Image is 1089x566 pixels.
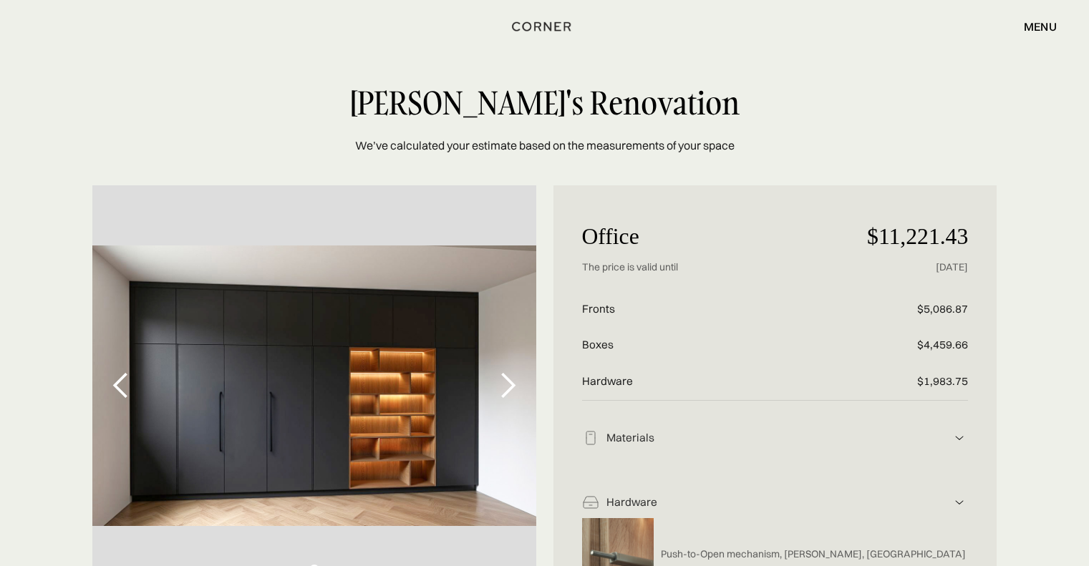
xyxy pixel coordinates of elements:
[599,495,952,510] div: Hardware
[276,86,813,119] div: [PERSON_NAME]'s Renovation
[1010,14,1057,39] div: menu
[839,291,968,328] p: $5,086.87
[582,214,840,260] p: Office
[582,363,840,400] p: Hardware
[582,327,840,363] p: Boxes
[582,291,840,328] p: Fronts
[502,17,587,36] a: home
[839,327,968,363] p: $4,459.66
[839,214,968,260] p: $11,221.43
[839,363,968,400] p: $1,983.75
[582,260,840,274] p: The price is valid until
[839,260,968,274] p: [DATE]
[355,137,735,154] p: We’ve calculated your estimate based on the measurements of your space
[1024,21,1057,32] div: menu
[599,431,952,446] div: Materials
[661,547,966,561] p: Push-to-Open mechanism, [PERSON_NAME], [GEOGRAPHIC_DATA]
